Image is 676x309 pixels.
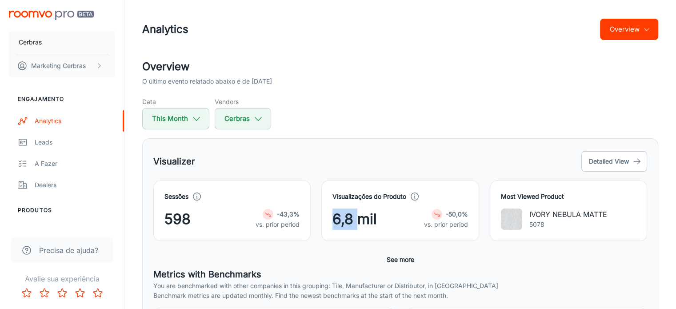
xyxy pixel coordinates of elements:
[424,220,468,229] p: vs. prior period
[7,273,117,284] p: Avalie sua experiência
[529,220,607,229] p: 5078
[164,192,188,201] h4: Sessões
[332,209,377,230] span: 6,8 mil
[153,281,647,291] p: You are benchmarked with other companies in this grouping: Tile, Manufacturer or Distributor, in ...
[35,159,115,169] div: A fazer
[142,97,209,106] h5: Data
[215,108,271,129] button: Cerbras
[35,227,115,237] div: Meus Produtos
[153,268,647,281] h5: Metrics with Benchmarks
[215,97,271,106] h5: Vendors
[153,155,195,168] h5: Visualizer
[600,19,658,40] button: Overview
[36,284,53,302] button: Rate 2 star
[581,151,647,172] button: Detailed View
[446,210,468,218] strong: -50,0%
[31,61,86,71] p: Marketing Cerbras
[35,180,115,190] div: Dealers
[9,54,115,77] button: Marketing Cerbras
[35,116,115,126] div: Analytics
[19,37,42,47] p: Cerbras
[53,284,71,302] button: Rate 3 star
[142,21,188,37] h1: Analytics
[164,209,191,230] span: 598
[71,284,89,302] button: Rate 4 star
[35,137,115,147] div: Leads
[39,245,98,256] span: Precisa de ajuda?
[383,252,418,268] button: See more
[501,192,636,201] h4: Most Viewed Product
[501,209,522,230] img: IVORY NEBULA MATTE
[18,284,36,302] button: Rate 1 star
[277,210,300,218] strong: -43,3%
[9,11,94,20] img: Roomvo PRO Beta
[89,284,107,302] button: Rate 5 star
[142,76,272,86] p: O último evento relatado abaixo é de [DATE]
[9,31,115,54] button: Cerbras
[529,209,607,220] p: IVORY NEBULA MATTE
[256,220,300,229] p: vs. prior period
[332,192,406,201] h4: Visualizações do Produto
[153,291,647,301] p: Benchmark metrics are updated monthly. Find the newest benchmarks at the start of the next month.
[142,59,658,75] h2: Overview
[142,108,209,129] button: This Month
